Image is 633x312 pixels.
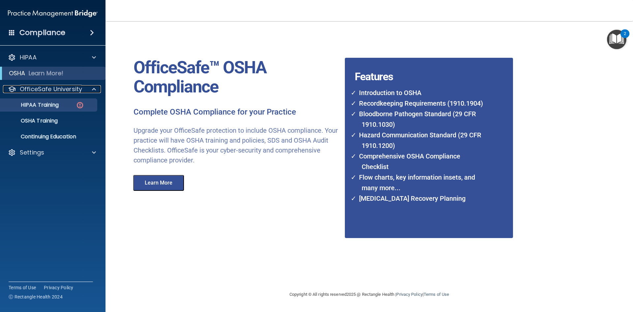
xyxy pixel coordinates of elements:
li: Comprehensive OSHA Compliance Checklist [355,151,487,172]
p: Learn More! [29,69,64,77]
li: Introduction to OSHA [355,87,487,98]
button: Learn More [133,175,184,191]
li: Recordkeeping Requirements (1910.1904) [355,98,487,109]
li: Bloodborne Pathogen Standard (29 CFR 1910.1030) [355,109,487,130]
a: HIPAA [8,53,96,61]
p: OfficeSafe™ OSHA Compliance [134,58,340,96]
p: HIPAA Training [4,102,59,108]
span: Ⓒ Rectangle Health 2024 [9,294,63,300]
p: Continuing Education [4,133,94,140]
p: OSHA Training [4,118,58,124]
a: Privacy Policy [396,292,422,297]
p: Complete OSHA Compliance for your Practice [134,107,340,118]
p: HIPAA [20,53,37,61]
div: Copyright © All rights reserved 2025 @ Rectangle Health | | [249,284,490,305]
a: Terms of Use [424,292,449,297]
button: Open Resource Center, 2 new notifications [607,30,626,49]
p: OSHA [9,69,25,77]
a: OfficeSafe University [8,85,96,93]
a: Learn More [129,181,191,186]
a: Settings [8,149,96,156]
p: Settings [20,149,44,156]
img: PMB logo [8,7,98,20]
li: Flow charts, key information insets, and many more... [355,172,487,193]
li: Hazard Communication Standard (29 CFR 1910.1200) [355,130,487,151]
h4: Features [345,58,496,71]
p: Upgrade your OfficeSafe protection to include OSHA compliance. Your practice will have OSHA train... [134,125,340,165]
a: Privacy Policy [44,284,74,291]
p: OfficeSafe University [20,85,82,93]
h4: Compliance [19,28,65,37]
div: 2 [624,34,626,42]
li: [MEDICAL_DATA] Recovery Planning [355,193,487,204]
a: Terms of Use [9,284,36,291]
img: danger-circle.6113f641.png [76,101,84,109]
